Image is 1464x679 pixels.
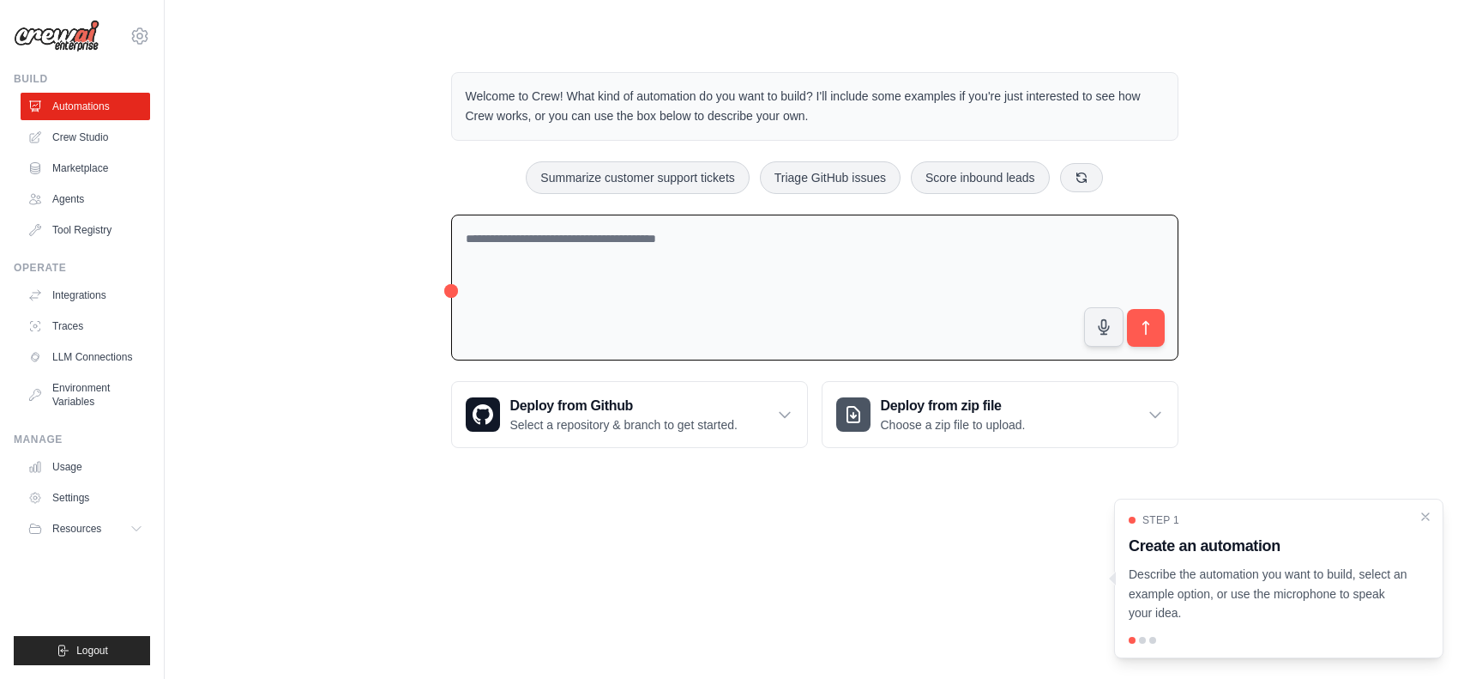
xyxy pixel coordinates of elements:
a: Environment Variables [21,374,150,415]
div: Manage [14,433,150,446]
button: Resources [21,515,150,543]
a: Integrations [21,282,150,309]
a: Usage [21,453,150,481]
a: LLM Connections [21,343,150,371]
span: Logout [76,644,108,658]
button: Logout [14,636,150,665]
div: Build [14,72,150,86]
p: Choose a zip file to upload. [881,416,1026,433]
span: Resources [52,522,101,536]
a: Traces [21,312,150,340]
h3: Deploy from zip file [881,396,1026,416]
img: Logo [14,20,99,52]
a: Automations [21,93,150,120]
a: Crew Studio [21,124,150,151]
button: Close walkthrough [1419,510,1432,524]
div: Operate [14,261,150,275]
span: Step 1 [1142,513,1179,527]
a: Marketplace [21,155,150,182]
button: Summarize customer support tickets [526,161,749,194]
p: Welcome to Crew! What kind of automation do you want to build? I'll include some examples if you'... [466,87,1164,126]
h3: Deploy from Github [510,396,738,416]
a: Settings [21,484,150,512]
h3: Create an automation [1129,534,1408,558]
button: Score inbound leads [911,161,1050,194]
button: Triage GitHub issues [760,161,901,194]
p: Select a repository & branch to get started. [510,416,738,433]
p: Describe the automation you want to build, select an example option, or use the microphone to spe... [1129,565,1408,623]
a: Agents [21,185,150,213]
a: Tool Registry [21,216,150,244]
